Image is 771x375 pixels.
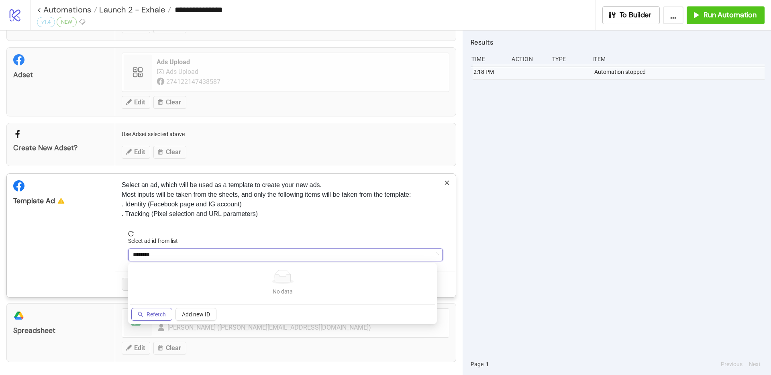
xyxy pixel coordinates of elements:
[13,196,108,206] div: Template Ad
[471,37,765,47] h2: Results
[138,287,427,296] div: No data
[97,6,171,14] a: Launch 2 - Exhale
[122,180,449,219] p: Select an ad, which will be used as a template to create your new ads. Most inputs will be taken ...
[444,180,450,185] span: close
[592,51,765,67] div: Item
[471,51,505,67] div: Time
[128,231,443,236] span: reload
[551,51,586,67] div: Type
[122,278,151,291] button: Cancel
[473,64,507,79] div: 2:18 PM
[718,360,745,369] button: Previous
[511,51,545,67] div: Action
[131,308,172,321] button: Refetch
[434,253,439,257] span: loading
[747,360,763,369] button: Next
[37,6,97,14] a: < Automations
[128,236,183,245] label: Select ad id from list
[97,4,165,15] span: Launch 2 - Exhale
[687,6,765,24] button: Run Automation
[133,249,431,261] input: Select ad id from list
[182,311,210,318] span: Add new ID
[37,17,55,27] div: v1.4
[663,6,683,24] button: ...
[483,360,492,369] button: 1
[57,17,77,27] div: NEW
[620,10,652,20] span: To Builder
[147,311,166,318] span: Refetch
[704,10,757,20] span: Run Automation
[175,308,216,321] button: Add new ID
[594,64,767,79] div: Automation stopped
[602,6,660,24] button: To Builder
[138,312,143,317] span: search
[471,360,483,369] span: Page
